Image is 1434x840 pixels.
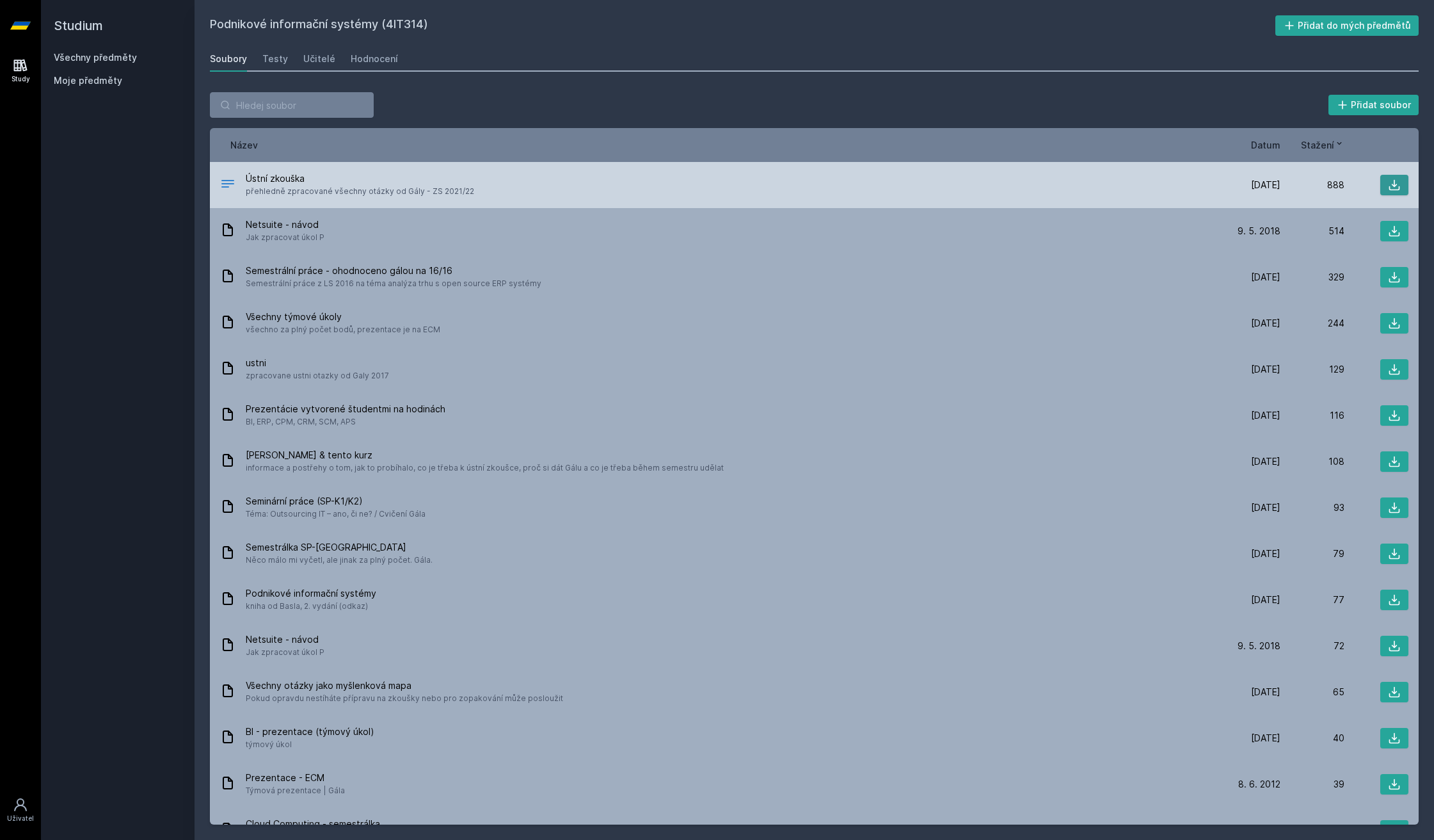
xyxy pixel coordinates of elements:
span: Všechny otázky jako myšlenková mapa [246,679,563,692]
span: [DATE] [1251,179,1280,191]
div: 79 [1280,547,1344,560]
div: 116 [1280,409,1344,422]
div: 27 [1280,824,1344,837]
span: Netsuite - návod [246,218,324,231]
a: Study [3,51,38,90]
a: Soubory [210,46,247,72]
span: [DATE] [1251,501,1280,514]
div: 65 [1280,686,1344,699]
span: [DATE] [1251,732,1280,745]
span: 9. 5. 2018 [1238,640,1280,652]
div: Testy [262,52,288,65]
div: .DOCX [220,176,235,195]
span: Stažení [1301,138,1334,152]
div: 129 [1280,363,1344,376]
div: 888 [1280,179,1344,191]
div: Učitelé [303,52,335,65]
div: 39 [1280,778,1344,791]
span: přehledně zpracované všechny otázky od Gály - ZS 2021/22 [246,185,474,198]
a: Testy [262,46,288,72]
span: kniha od Basla, 2. vydání (odkaz) [246,600,376,613]
span: [DATE] [1251,686,1280,699]
a: Všechny předměty [54,52,137,63]
div: 93 [1280,501,1344,514]
span: Všechny týmové úkoly [246,311,440,323]
button: Datum [1251,138,1280,152]
button: Stažení [1301,138,1344,152]
input: Hledej soubor [210,92,374,118]
span: Jak zpracovat úkol P [246,231,324,244]
span: [DATE] [1251,317,1280,330]
div: 72 [1280,640,1344,652]
span: všechno za plný počet bodů, prezentace je na ECM [246,323,440,336]
div: Soubory [210,52,247,65]
div: Study [12,74,30,84]
span: [DATE] [1251,547,1280,560]
div: Uživatel [7,814,34,823]
span: BI, ERP, CPM, CRM, SCM, APS [246,416,445,428]
span: [DATE] [1251,409,1280,422]
h2: Podnikové informační systémy (4IT314) [210,15,1275,36]
span: Téma: Outsourcing IT – ano, či ne? / Cvičení Gála [246,508,426,521]
div: 108 [1280,455,1344,468]
span: Týmová prezentace | Gála [246,784,345,797]
a: Učitelé [303,46,335,72]
button: Přidat do mých předmětů [1275,15,1419,36]
a: Hodnocení [351,46,398,72]
button: Název [230,138,258,152]
span: [DATE] [1251,455,1280,468]
span: Semestrální práce z LS 2016 na téma analýza trhu s open source ERP systémy [246,277,541,290]
div: 40 [1280,732,1344,745]
span: Ústní zkouška [246,172,474,185]
span: [PERSON_NAME] & tento kurz [246,449,724,462]
span: Moje předměty [54,74,122,87]
span: informace a postřehy o tom, jak to probíhalo, co je třeba k ústní zkoušce, proč si dát Gálu a co ... [246,462,724,474]
span: Cloud Computing - semestrálka [246,818,540,830]
span: Semestrálka SP-[GEOGRAPHIC_DATA] [246,541,433,554]
span: Pokud opravdu nestíháte přípravu na zkoušky nebo pro zopakování může posloužit [246,692,563,705]
span: Jak zpracovat úkol P [246,646,324,659]
div: 77 [1280,594,1344,606]
span: [DATE] [1251,363,1280,376]
button: Přidat soubor [1328,95,1419,115]
span: Netsuite - návod [246,633,324,646]
span: 8. 6. 2012 [1238,778,1280,791]
span: Podnikové informační systémy [246,587,376,600]
span: týmový úkol [246,738,374,751]
span: Prezentace - ECM [246,771,345,784]
div: 514 [1280,225,1344,238]
span: [DATE] [1251,594,1280,606]
span: [DATE] [1251,824,1280,837]
div: 244 [1280,317,1344,330]
span: [DATE] [1251,271,1280,284]
span: 9. 5. 2018 [1238,225,1280,238]
span: Prezentácie vytvorené študentmi na hodinách [246,403,445,416]
span: Seminární práce (SP-K1/K2) [246,495,426,508]
a: Uživatel [3,791,38,830]
div: 329 [1280,271,1344,284]
span: zpracovane ustni otazky od Galy 2017 [246,369,389,382]
span: Něco málo mi vyčetl, ale jinak za plný počet. Gála. [246,554,433,567]
span: ustni [246,357,389,369]
span: BI - prezentace (týmový úkol) [246,725,374,738]
span: Semestrální práce - ohodnoceno gálou na 16/16 [246,264,541,277]
div: Hodnocení [351,52,398,65]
